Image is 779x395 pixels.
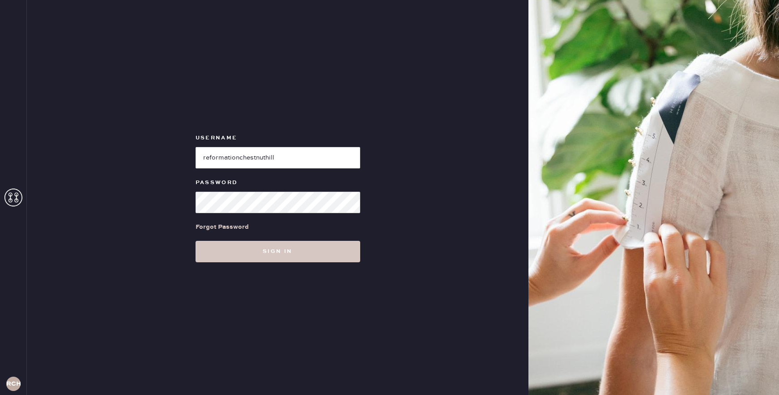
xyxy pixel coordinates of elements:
[196,241,360,262] button: Sign in
[196,177,360,188] label: Password
[196,222,249,232] div: Forgot Password
[196,213,249,241] a: Forgot Password
[736,355,775,393] iframe: Front Chat
[196,133,360,143] label: Username
[196,147,360,168] input: e.g. john@doe.com
[6,381,21,387] h3: RCHA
